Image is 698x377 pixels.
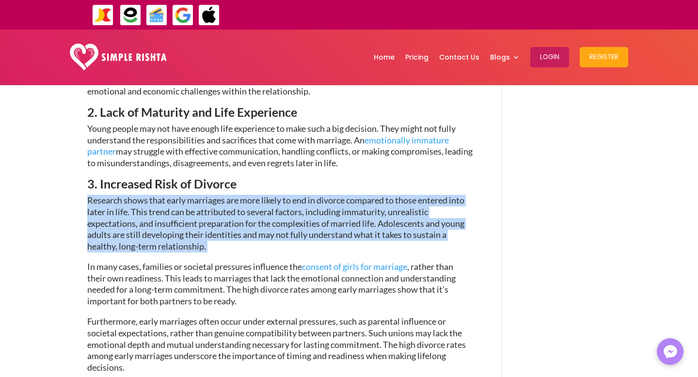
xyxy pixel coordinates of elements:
[87,261,302,272] span: In many cases, families or societal pressures influence the
[87,105,297,119] span: 2. Lack of Maturity and Life Experience
[198,4,220,26] img: ApplePay-icon
[120,4,142,26] img: EasyPaisa-icon
[87,123,456,145] span: Young people may not have enough life experience to make such a big decision. They might not full...
[530,47,569,67] button: Login
[580,47,628,67] button: Register
[490,32,520,82] a: Blogs
[172,4,194,26] img: GooglePay-icon
[374,32,395,82] a: Home
[87,176,237,191] span: 3. Increased Risk of Divorce
[530,32,569,82] a: Login
[439,32,479,82] a: Contact Us
[405,32,428,82] a: Pricing
[92,4,114,26] img: JazzCash-icon
[87,261,456,306] span: , rather than their own readiness. This leads to marriages that lack the emotional connection and...
[580,32,628,82] a: Register
[87,195,464,251] span: Research shows that early marriages are more likely to end in divorce compared to those entered i...
[87,316,466,373] span: Furthermore, early marriages often occur under external pressures, such as parental influence or ...
[499,6,519,23] strong: جاز کیش
[475,6,496,23] strong: ایزی پیسہ
[87,146,473,168] span: may struggle with effective communication, handling conflicts, or making compromises, leading to ...
[661,342,680,361] img: Messenger
[146,4,168,26] img: Credit Cards
[302,261,407,272] a: consent of girls for marriage
[87,63,472,96] span: is one of the consequences of this situation, where one partner exerts control over the other’s f...
[87,135,449,157] a: emotionally immature partner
